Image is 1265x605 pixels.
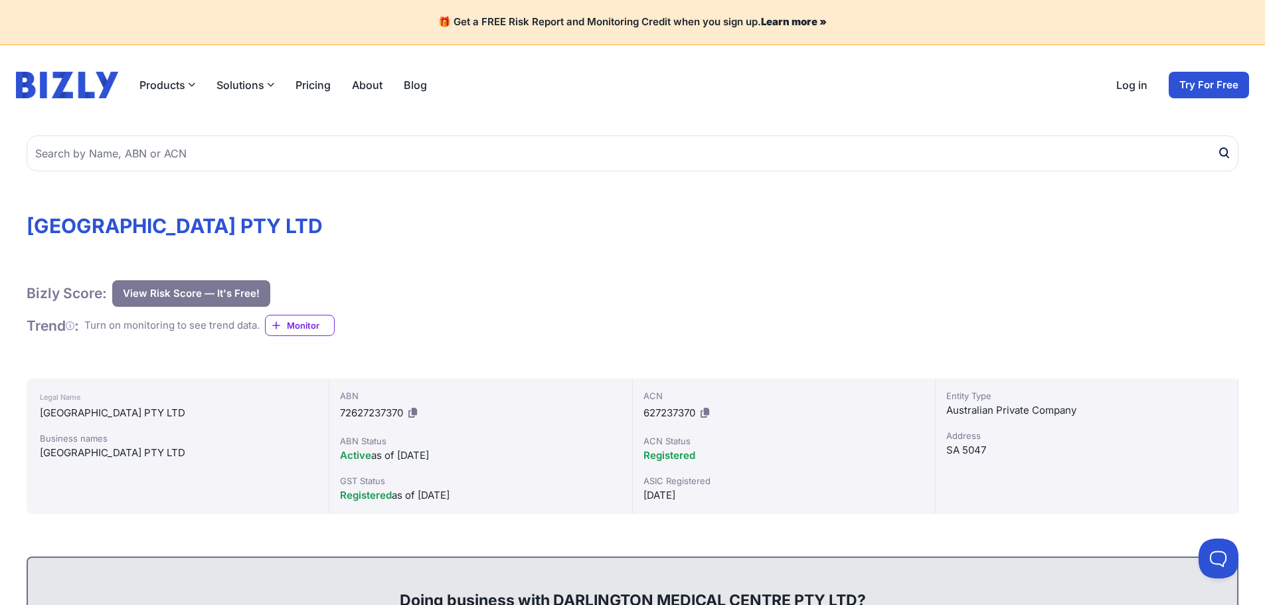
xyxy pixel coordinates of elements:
[643,434,924,448] div: ACN Status
[761,15,827,28] a: Learn more »
[265,315,335,336] a: Monitor
[643,406,695,419] span: 627237370
[946,442,1227,458] div: SA 5047
[40,445,315,461] div: [GEOGRAPHIC_DATA] PTY LTD
[16,16,1249,29] h4: 🎁 Get a FREE Risk Report and Monitoring Credit when you sign up.
[643,449,695,462] span: Registered
[340,406,403,419] span: 72627237370
[946,402,1227,418] div: Australian Private Company
[340,448,621,464] div: as of [DATE]
[112,280,270,307] button: View Risk Score — It's Free!
[295,77,331,93] a: Pricing
[1169,72,1249,98] a: Try For Free
[1199,539,1238,578] iframe: Toggle Customer Support
[643,389,924,402] div: ACN
[27,135,1238,171] input: Search by Name, ABN or ACN
[340,474,621,487] div: GST Status
[27,214,1238,238] h1: [GEOGRAPHIC_DATA] PTY LTD
[340,434,621,448] div: ABN Status
[340,389,621,402] div: ABN
[139,77,195,93] button: Products
[1116,77,1147,93] a: Log in
[340,489,392,501] span: Registered
[40,432,315,445] div: Business names
[40,389,315,405] div: Legal Name
[216,77,274,93] button: Solutions
[27,284,107,302] h1: Bizly Score:
[40,405,315,421] div: [GEOGRAPHIC_DATA] PTY LTD
[340,487,621,503] div: as of [DATE]
[84,318,260,333] div: Turn on monitoring to see trend data.
[340,449,371,462] span: Active
[287,319,334,332] span: Monitor
[946,429,1227,442] div: Address
[643,487,924,503] div: [DATE]
[352,77,382,93] a: About
[946,389,1227,402] div: Entity Type
[27,317,79,335] h1: Trend :
[643,474,924,487] div: ASIC Registered
[404,77,427,93] a: Blog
